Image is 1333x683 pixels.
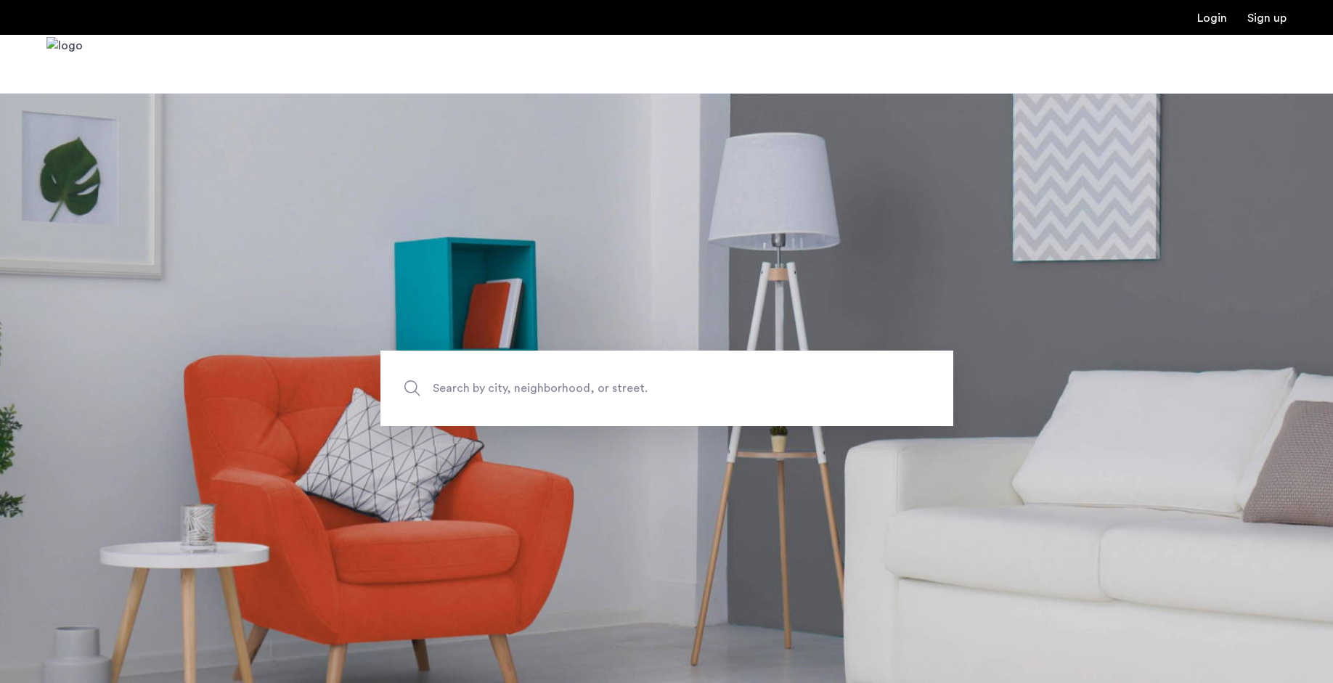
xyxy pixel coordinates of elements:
[1197,12,1227,24] a: Login
[1247,12,1287,24] a: Registration
[380,351,953,426] input: Apartment Search
[46,37,83,91] img: logo
[433,378,833,398] span: Search by city, neighborhood, or street.
[46,37,83,91] a: Cazamio Logo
